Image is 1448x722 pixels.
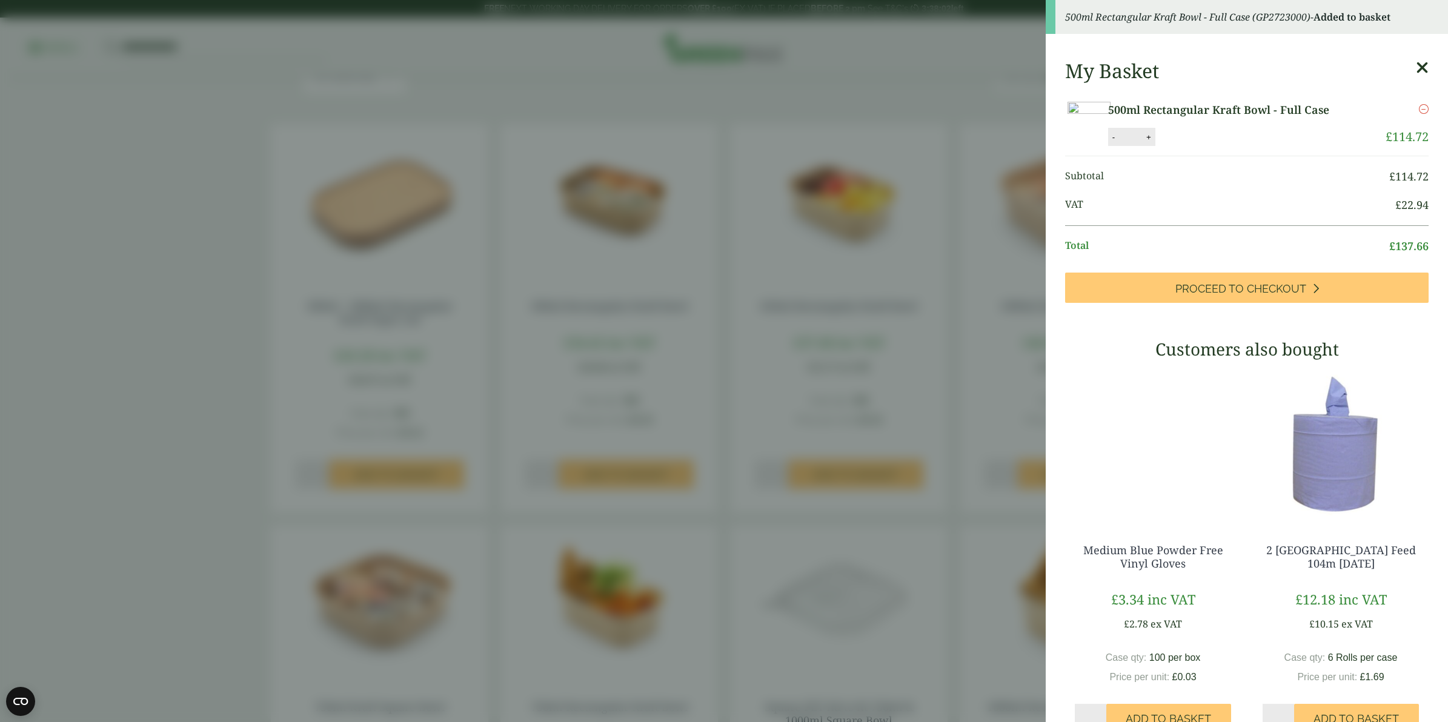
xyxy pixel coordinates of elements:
span: Price per unit: [1109,672,1169,682]
bdi: 114.72 [1386,128,1429,145]
span: £ [1309,617,1315,631]
span: £ [1124,617,1129,631]
bdi: 2.78 [1124,617,1148,631]
button: Open CMP widget [6,687,35,716]
span: £ [1395,197,1401,212]
span: 6 Rolls per case [1328,652,1398,663]
span: £ [1389,169,1395,184]
a: 2 [GEOGRAPHIC_DATA] Feed 104m [DATE] [1266,543,1416,571]
span: Total [1065,238,1389,254]
span: VAT [1065,197,1395,213]
bdi: 3.34 [1111,590,1144,608]
span: £ [1360,672,1366,682]
img: 3630017-2-Ply-Blue-Centre-Feed-104m [1253,368,1429,520]
span: £ [1172,672,1178,682]
span: Price per unit: [1297,672,1357,682]
span: ex VAT [1341,617,1373,631]
span: Case qty: [1106,652,1147,663]
span: Subtotal [1065,168,1389,185]
button: - [1109,132,1118,142]
span: ex VAT [1151,617,1182,631]
a: 500ml Rectangular Kraft Bowl - Full Case [1108,102,1358,118]
span: £ [1111,590,1118,608]
bdi: 114.72 [1389,169,1429,184]
span: 100 per box [1149,652,1201,663]
bdi: 10.15 [1309,617,1339,631]
span: £ [1295,590,1303,608]
bdi: 1.69 [1360,672,1384,682]
h3: Customers also bought [1065,339,1429,360]
span: inc VAT [1147,590,1195,608]
bdi: 0.03 [1172,672,1197,682]
em: 500ml Rectangular Kraft Bowl - Full Case (GP2723000) [1065,10,1310,24]
bdi: 12.18 [1295,590,1335,608]
span: inc VAT [1339,590,1387,608]
a: Medium Blue Powder Free Vinyl Gloves [1083,543,1223,571]
span: £ [1386,128,1392,145]
strong: Added to basket [1313,10,1390,24]
button: + [1143,132,1155,142]
a: Remove this item [1419,102,1429,116]
span: £ [1389,239,1395,253]
span: Proceed to Checkout [1175,282,1306,296]
a: Proceed to Checkout [1065,273,1429,303]
bdi: 22.94 [1395,197,1429,212]
h2: My Basket [1065,59,1159,82]
span: Case qty: [1284,652,1326,663]
bdi: 137.66 [1389,239,1429,253]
